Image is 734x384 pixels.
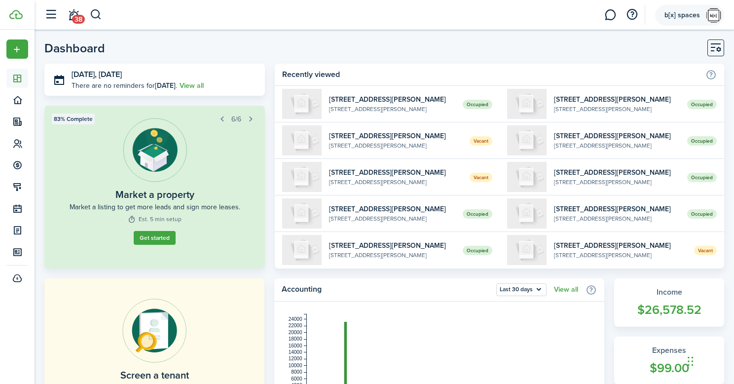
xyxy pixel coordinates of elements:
img: 305a [507,235,547,265]
widget-list-item-title: [STREET_ADDRESS][PERSON_NAME] [554,240,687,251]
widget-stats-count: $99.00 [624,359,714,378]
tspan: 22000 [289,323,302,328]
widget-list-item-description: [STREET_ADDRESS][PERSON_NAME] [329,251,455,260]
home-widget-title: Accounting [282,283,491,296]
tspan: 16000 [289,343,302,348]
span: Vacant [470,136,492,146]
b: [DATE] [155,80,176,91]
widget-list-item-description: [STREET_ADDRESS][PERSON_NAME] [554,214,680,223]
header-page-title: Dashboard [44,42,105,54]
button: Open sidebar [41,5,60,24]
widget-stats-title: Expenses [624,345,714,356]
img: 305a [282,125,322,155]
button: Search [90,6,102,23]
img: Online payments [122,299,186,363]
widget-list-item-title: [STREET_ADDRESS][PERSON_NAME] [329,167,462,178]
widget-stats-count: $26,578.52 [624,301,714,319]
img: Listing [123,118,187,182]
widget-list-item-title: [STREET_ADDRESS][PERSON_NAME] [554,131,680,141]
tspan: 14000 [289,349,302,355]
widget-list-item-description: [STREET_ADDRESS][PERSON_NAME] [329,105,455,114]
span: Occupied [687,100,717,109]
widget-list-item-description: [STREET_ADDRESS][PERSON_NAME] [554,141,680,150]
span: Occupied [463,100,492,109]
img: 352 [507,125,547,155]
widget-list-item-description: [STREET_ADDRESS][PERSON_NAME] [554,105,680,114]
button: Open menu [6,39,28,59]
a: Messaging [601,2,620,28]
tspan: 20000 [289,330,302,335]
tspan: 12000 [289,356,302,361]
img: 351 [507,162,547,192]
widget-step-title: Market a property [115,187,194,202]
span: b[x] spaces [662,12,702,19]
tspan: 8000 [291,369,302,375]
widget-step-description: Market a listing to get more leads and sign more leases. [70,202,240,212]
img: TenantCloud [9,10,23,19]
widget-list-item-title: [STREET_ADDRESS][PERSON_NAME] [329,94,455,105]
span: 38 [72,15,85,24]
widget-list-item-title: [STREET_ADDRESS][PERSON_NAME] [554,94,680,105]
button: Open menu [496,283,547,296]
img: b[x] spaces [706,7,722,23]
span: Vacant [470,173,492,182]
span: Occupied [463,246,492,255]
img: 302 [282,162,322,192]
widget-step-time: Est. 5 min setup [128,215,182,224]
p: There are no reminders for . [72,80,177,91]
button: Prev step [215,112,229,126]
div: Drag [688,346,694,376]
tspan: 6000 [291,376,302,382]
tspan: 18000 [289,336,302,342]
span: 6/6 [231,114,241,124]
img: 319 [282,198,322,229]
a: View all [554,286,578,294]
widget-list-item-title: [STREET_ADDRESS][PERSON_NAME] [554,204,680,214]
span: Occupied [463,209,492,219]
span: Occupied [687,136,717,146]
widget-list-item-title: [STREET_ADDRESS][PERSON_NAME] [554,167,680,178]
button: Next step [244,112,257,126]
widget-list-item-description: [STREET_ADDRESS][PERSON_NAME] [329,178,462,187]
span: Occupied [687,173,717,182]
widget-list-item-description: [STREET_ADDRESS][PERSON_NAME] [554,251,687,260]
tspan: 24000 [289,316,302,322]
widget-list-item-description: [STREET_ADDRESS][PERSON_NAME] [554,178,680,187]
home-widget-title: Recently viewed [282,69,700,80]
widget-list-item-description: [STREET_ADDRESS][PERSON_NAME] [329,141,462,150]
span: Occupied [687,209,717,219]
iframe: Chat Widget [685,337,734,384]
span: 83% Complete [54,115,93,123]
widget-list-item-title: [STREET_ADDRESS][PERSON_NAME] [329,240,455,251]
img: 353 [282,235,322,265]
img: 328 [507,198,547,229]
img: 329 [282,89,322,119]
h3: [DATE], [DATE] [72,69,257,81]
widget-list-item-title: [STREET_ADDRESS][PERSON_NAME] [329,204,455,214]
tspan: 10000 [289,363,302,368]
button: Customise [707,39,724,56]
button: Open resource center [624,6,640,23]
a: Income$26,578.52 [614,278,724,327]
img: 343 [507,89,547,119]
widget-stats-title: Income [624,286,714,298]
widget-list-item-description: [STREET_ADDRESS][PERSON_NAME] [329,214,455,223]
button: Last 30 days [496,283,547,296]
home-placeholder-title: Screen a tenant [120,368,189,383]
span: Vacant [694,246,717,255]
a: Get started [134,231,176,245]
a: View all [180,80,204,91]
widget-list-item-title: [STREET_ADDRESS][PERSON_NAME] [329,131,462,141]
a: Notifications [64,2,83,28]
